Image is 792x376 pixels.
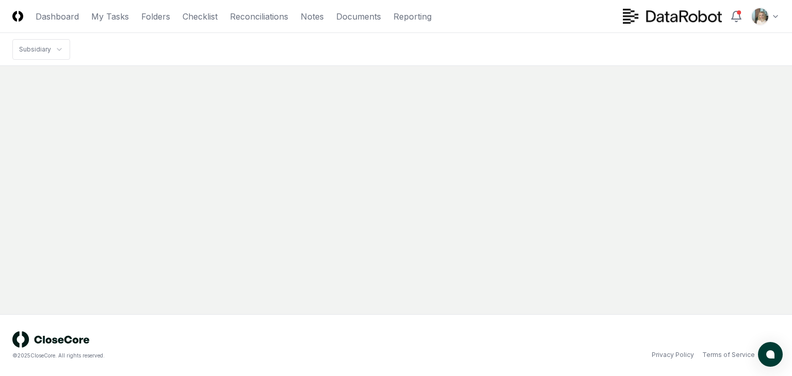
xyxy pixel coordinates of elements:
div: Subsidiary [19,45,51,54]
a: Checklist [183,10,218,23]
a: Dashboard [36,10,79,23]
a: Folders [141,10,170,23]
img: ACg8ocKh93A2PVxV7CaGalYBgc3fGwopTyyIAwAiiQ5buQbeS2iRnTQ=s96-c [752,8,768,25]
a: Terms of Service [702,350,755,360]
button: atlas-launcher [758,342,783,367]
nav: breadcrumb [12,39,70,60]
a: Privacy Policy [652,350,694,360]
a: Documents [336,10,381,23]
a: My Tasks [91,10,129,23]
img: Logo [12,11,23,22]
a: Notes [301,10,324,23]
a: Reconciliations [230,10,288,23]
img: logo [12,331,90,348]
a: Reporting [393,10,432,23]
img: DataRobot logo [623,9,722,24]
div: © 2025 CloseCore. All rights reserved. [12,352,396,360]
